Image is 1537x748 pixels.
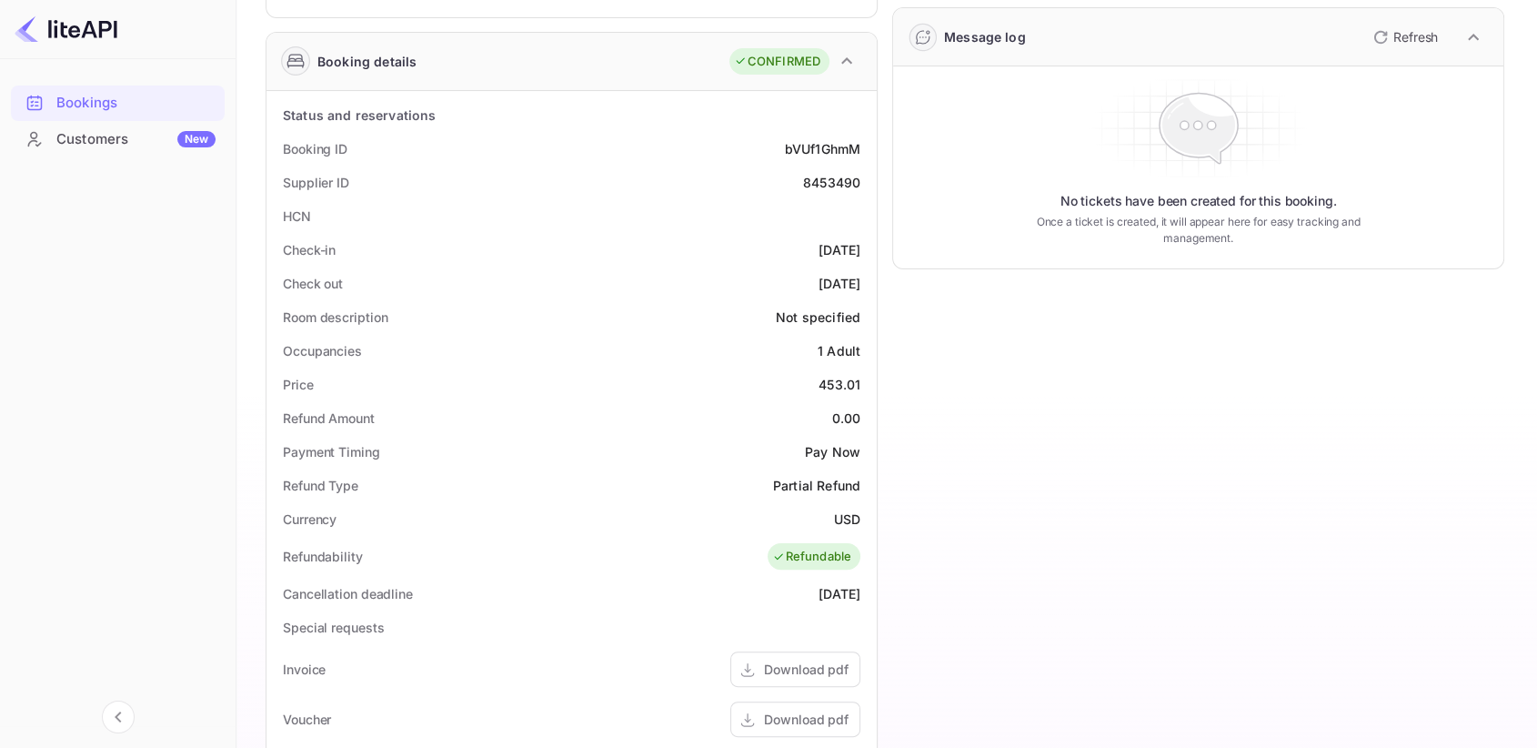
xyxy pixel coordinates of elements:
[15,15,117,44] img: LiteAPI logo
[102,701,135,733] button: Collapse navigation
[1060,192,1337,210] p: No tickets have been created for this booking.
[283,442,380,461] div: Payment Timing
[734,53,820,71] div: CONFIRMED
[283,240,336,259] div: Check-in
[785,139,860,158] div: bVUf1GhmM
[11,86,225,121] div: Bookings
[764,660,849,679] div: Download pdf
[283,173,349,192] div: Supplier ID
[819,375,860,394] div: 453.01
[11,122,225,157] div: CustomersNew
[819,584,860,603] div: [DATE]
[11,122,225,156] a: CustomersNew
[283,476,358,495] div: Refund Type
[56,129,216,150] div: Customers
[283,710,331,729] div: Voucher
[1034,214,1361,247] p: Once a ticket is created, it will appear here for easy tracking and management.
[283,375,314,394] div: Price
[283,409,375,428] div: Refund Amount
[818,341,860,360] div: 1 Adult
[283,106,436,125] div: Status and reservations
[177,131,216,147] div: New
[803,173,860,192] div: 8453490
[283,341,362,360] div: Occupancies
[283,618,384,637] div: Special requests
[819,240,860,259] div: [DATE]
[1393,27,1438,46] p: Refresh
[805,442,860,461] div: Pay Now
[283,139,347,158] div: Booking ID
[776,308,860,327] div: Not specified
[772,548,852,566] div: Refundable
[283,660,326,679] div: Invoice
[834,510,860,529] div: USD
[283,584,413,603] div: Cancellation deadline
[283,207,311,226] div: HCN
[944,27,1026,46] div: Message log
[317,52,417,71] div: Booking details
[11,86,225,119] a: Bookings
[1362,23,1445,52] button: Refresh
[283,274,343,293] div: Check out
[819,274,860,293] div: [DATE]
[831,409,860,428] div: 0.00
[283,547,363,566] div: Refundability
[283,510,337,529] div: Currency
[773,476,860,495] div: Partial Refund
[764,710,849,729] div: Download pdf
[56,93,216,114] div: Bookings
[283,308,387,327] div: Room description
